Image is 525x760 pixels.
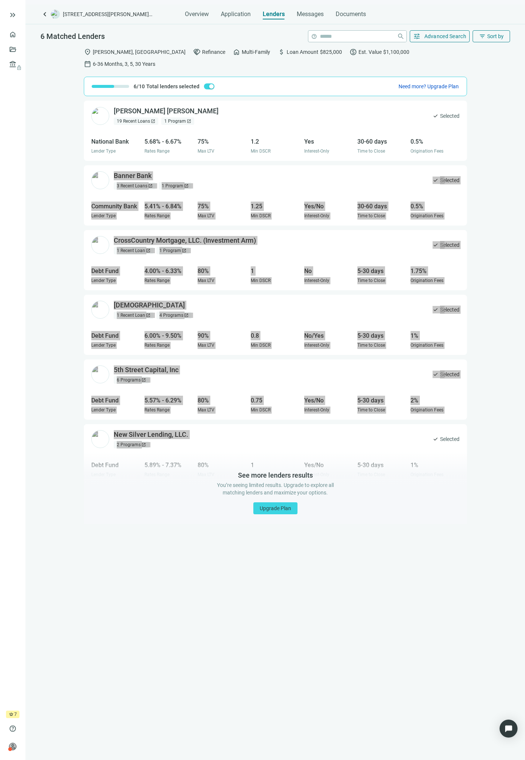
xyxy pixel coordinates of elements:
span: Time to Close [357,343,385,348]
div: Yes [304,137,353,146]
div: [PERSON_NAME] [PERSON_NAME] [114,107,219,116]
span: open_in_new [184,184,189,188]
img: 68f0e6ed-f538-4860-bbc1-396c910a60b7.png [91,301,109,319]
span: Max LTV [198,278,214,283]
span: Min DSCR [251,213,271,218]
span: Upgrade Plan [260,505,291,511]
span: filter_list [479,33,486,40]
span: Min DSCR [251,278,271,283]
span: check [433,371,439,377]
span: Origination Fees [410,407,443,413]
span: open_in_new [146,248,150,253]
span: 6/10 [134,83,145,90]
span: check [433,113,439,119]
span: check [433,242,439,248]
div: 90% [198,331,246,340]
span: Time to Close [357,407,385,413]
span: Refinance [202,48,225,56]
div: 1.2 [251,137,299,146]
span: 7 [14,711,17,718]
span: open_in_new [184,313,189,318]
span: tune [413,33,421,40]
span: Interest-Only [304,213,329,218]
span: check [433,307,439,313]
span: Lenders [263,10,285,18]
span: open_in_new [182,248,186,253]
span: Max LTV [198,343,214,348]
img: 4510d816-2b30-4233-97e6-eef9e8f37f34.png [91,171,109,189]
button: keyboard_double_arrow_right [8,10,17,19]
span: Lender Type [91,213,116,218]
div: 0.75 [251,396,299,405]
div: 1 Program [156,247,189,254]
span: Lender Type [91,407,116,413]
div: [DEMOGRAPHIC_DATA] [114,301,185,310]
span: Lender Type [91,278,116,283]
span: Application [221,10,251,18]
span: Documents [336,10,366,18]
div: CrossCountry Mortgage, LLC. (Investment Arm) [114,236,256,245]
div: You’re seeing limited results. Upgrade to explore all matching lenders and maximize your options. [208,481,343,496]
div: 30-60 days [357,202,406,211]
div: 75% [198,202,246,211]
span: Max LTV [198,213,214,218]
span: Lender Type [91,148,116,154]
div: 2% [410,396,459,405]
span: Sort by [487,33,504,39]
div: Yes/No [304,202,353,211]
span: 6 Matched Lenders [40,32,105,41]
span: home [233,48,240,56]
span: Origination Fees [410,278,443,283]
span: Interest-Only [304,343,329,348]
span: paid [350,48,357,56]
span: Rates Range [144,278,170,283]
div: 5-30 days [357,266,406,276]
div: 5.68% - 6.67% [144,137,193,146]
span: open_in_new [146,313,150,318]
span: Origination Fees [410,148,443,154]
span: person [9,743,16,750]
div: Loan Amount [278,48,342,56]
span: open_in_new [141,442,146,447]
div: 1 [251,266,299,276]
span: [STREET_ADDRESS][PERSON_NAME][PERSON_NAME] [63,10,153,18]
span: Selected [440,176,460,184]
span: Need more? Upgrade Plan [399,83,459,89]
span: calendar_today [84,60,91,68]
span: handshake [193,48,201,56]
span: Time to Close [357,213,385,218]
div: 5th Street Capital, Inc [114,365,178,375]
img: dc85f6ed-9583-43e3-b47a-8f6154e0d851 [91,236,109,254]
div: Debt Fund [91,266,140,276]
span: Rates Range [144,213,170,218]
a: keyboard_arrow_left [40,10,49,19]
div: 0.5% [410,202,459,211]
span: Rates Range [144,407,170,413]
span: open_in_new [187,119,191,123]
div: See more lenders results [238,471,313,480]
span: check [433,436,439,442]
span: Selected [440,112,460,120]
div: New Silver Lending, LLC. [114,430,188,439]
span: Time to Close [357,278,385,283]
span: Lender Type [91,343,116,348]
span: Rates Range [144,343,170,348]
span: Selected [440,306,460,314]
span: Min DSCR [251,343,271,348]
span: Min DSCR [251,407,271,413]
span: crown [9,712,13,717]
div: 3 Recent Loans [114,182,156,190]
button: Need more? Upgrade Plan [398,83,459,90]
span: Total lenders selected [146,83,199,90]
span: Rates Range [144,148,170,154]
span: Selected [440,241,460,249]
div: 1.25 [251,202,299,211]
span: 6-36 Months, 3, 5, 30 Years [93,60,155,68]
div: Open Intercom Messenger [500,720,518,738]
div: 1 Program [161,117,194,125]
div: 1% [410,331,459,340]
div: 0.5% [410,137,459,146]
div: 1.75% [410,266,459,276]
